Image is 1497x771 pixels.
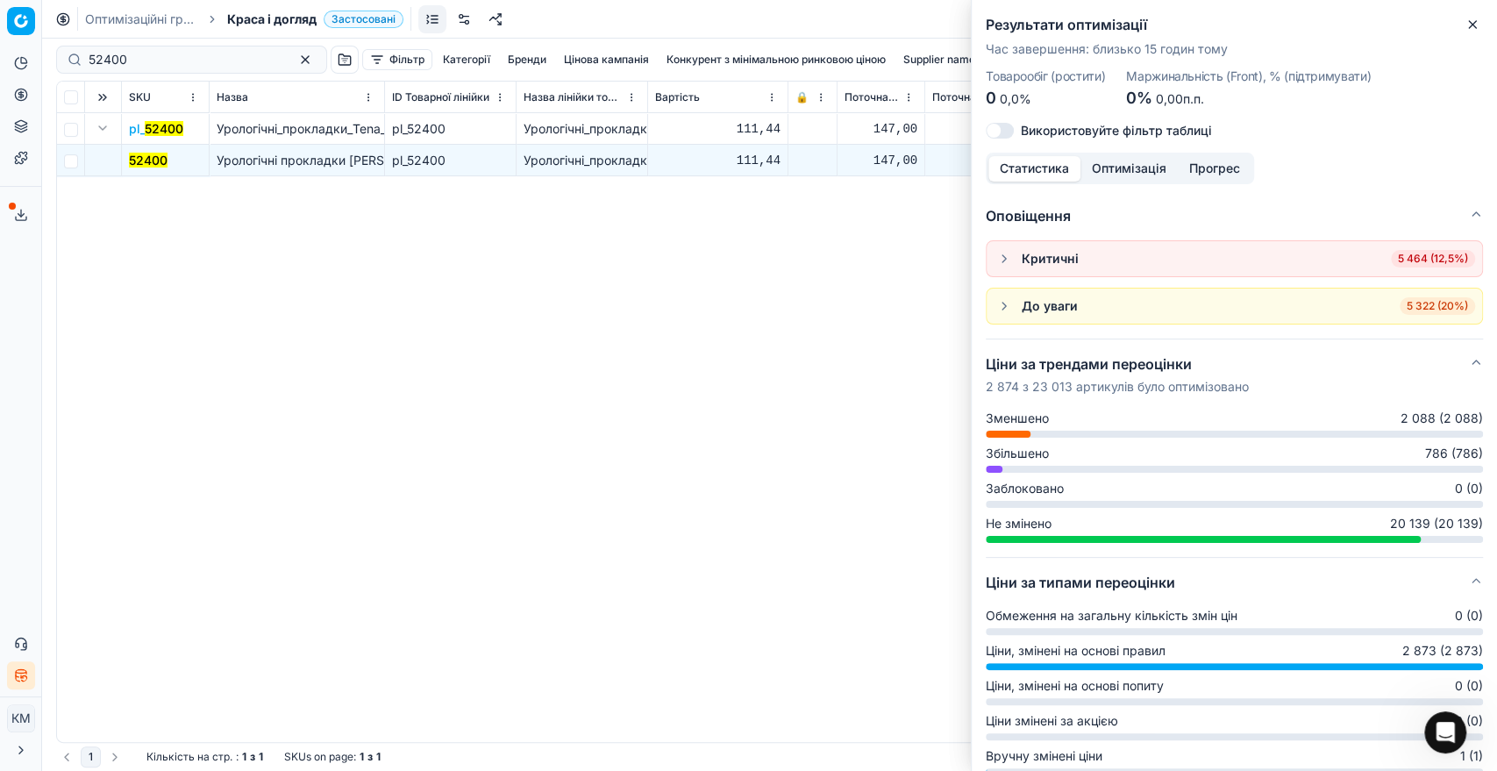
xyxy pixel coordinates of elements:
[145,121,183,136] mark: 52400
[92,87,113,108] button: Expand all
[217,153,761,168] span: Урологічні прокладки [PERSON_NAME] [DEMOGRAPHIC_DATA] Maxi Night 8 крапель 12 шт.
[986,677,1164,695] span: Ціни, змінені на основі попиту
[986,339,1483,410] button: Ціни за трендами переоцінки2 874 з 23 013 артикулів було оптимізовано
[81,746,101,767] button: 1
[129,153,168,168] mark: 52400
[217,90,248,104] span: Назва
[986,480,1064,497] span: Заблоковано
[1455,607,1483,625] span: 0 (0)
[85,11,403,28] nav: breadcrumb
[1126,70,1371,82] dt: Маржинальність (Front), % (підтримувати)
[988,156,1080,182] button: Статистика
[986,445,1049,462] span: Збільшено
[362,49,432,70] button: Фільтр
[986,747,1102,765] span: Вручну змінені ціни
[227,11,317,28] span: Краса і догляд
[845,152,917,169] div: 147,00
[1022,297,1078,315] div: До уваги
[986,70,1105,82] dt: Товарообіг (ростити)
[146,750,263,764] div: :
[557,49,656,70] button: Цінова кампанія
[7,704,35,732] button: КM
[986,410,1483,557] div: Ціни за трендами переоцінки2 874 з 23 013 артикулів було оптимізовано
[1021,125,1212,137] label: Використовуйте фільтр таблиці
[986,353,1249,375] h5: Ціни за трендами переоцінки
[501,49,553,70] button: Бренди
[1424,711,1466,753] iframe: Intercom live chat
[129,152,168,169] button: 52400
[259,750,263,764] strong: 1
[986,14,1483,35] h2: Результати оптимізації
[986,89,996,107] span: 0
[1126,89,1152,107] span: 0%
[56,746,77,767] button: Go to previous page
[392,90,489,104] span: ID Товарної лінійки
[129,120,183,138] button: pl_52400
[655,120,781,138] div: 111,44
[146,750,232,764] span: Кількість на стр.
[1455,480,1483,497] span: 0 (0)
[8,705,34,732] span: КM
[655,152,781,169] div: 111,44
[896,49,982,70] button: Supplier name
[56,746,125,767] nav: pagination
[436,49,497,70] button: Категорії
[524,90,623,104] span: Назва лінійки товарів
[250,750,255,764] strong: з
[1178,156,1251,182] button: Прогрес
[1156,91,1204,106] span: 0,00п.п.
[659,49,893,70] button: Конкурент з мінімальною ринковою ціною
[1391,250,1475,268] span: 5 464 (12,5%)
[795,90,809,104] span: 🔒
[1455,712,1483,730] span: 0 (0)
[845,120,917,138] div: 147,00
[242,750,246,764] strong: 1
[85,11,197,28] a: Оптимізаційні групи
[986,712,1118,730] span: Ціни змінені за акцією
[1425,445,1483,462] span: 786 (786)
[986,642,1166,660] span: Ціни, змінені на основі правил
[524,120,640,138] div: Урологічні_прокладки_Tena_[DEMOGRAPHIC_DATA]_Maxi_Night_8_крапель_12_шт.
[986,191,1483,240] button: Оповіщення
[986,558,1483,607] button: Ціни за типами переоцінки
[129,90,151,104] span: SKU
[1080,156,1178,182] button: Оптимізація
[324,11,403,28] span: Застосовані
[524,152,640,169] div: Урологічні_прокладки_Tena_[DEMOGRAPHIC_DATA]_Maxi_Night_8_крапель_12_шт.
[986,240,1483,339] div: Оповіщення
[932,90,1031,104] span: Поточна промо ціна
[986,515,1051,532] span: Не змінено
[360,750,364,764] strong: 1
[1455,677,1483,695] span: 0 (0)
[1022,250,1079,268] div: Критичні
[932,120,1049,138] div: 147,00
[1401,410,1483,427] span: 2 088 (2 088)
[986,607,1237,625] span: Обмеження на загальну кількість змін цін
[392,120,509,138] div: pl_52400
[376,750,381,764] strong: 1
[986,40,1483,58] p: Час завершення : близько 15 годин тому
[104,746,125,767] button: Go to next page
[1402,642,1483,660] span: 2 873 (2 873)
[986,378,1249,396] p: 2 874 з 23 013 артикулів було оптимізовано
[284,750,356,764] span: SKUs on page :
[986,410,1049,427] span: Зменшено
[845,90,900,104] span: Поточна ціна
[1000,91,1031,106] span: 0,0%
[89,51,281,68] input: Пошук по SKU або назві
[367,750,373,764] strong: з
[129,120,183,138] span: pl_
[392,152,509,169] div: pl_52400
[1400,297,1475,315] span: 5 322 (20%)
[227,11,403,28] span: Краса і доглядЗастосовані
[932,152,1049,169] div: 147,00
[217,121,702,136] span: Урологічні_прокладки_Tena_[DEMOGRAPHIC_DATA]_Maxi_Night_8_крапель_12_шт.
[1460,747,1483,765] span: 1 (1)
[655,90,700,104] span: Вартість
[92,118,113,139] button: Expand
[1390,515,1483,532] span: 20 139 (20 139)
